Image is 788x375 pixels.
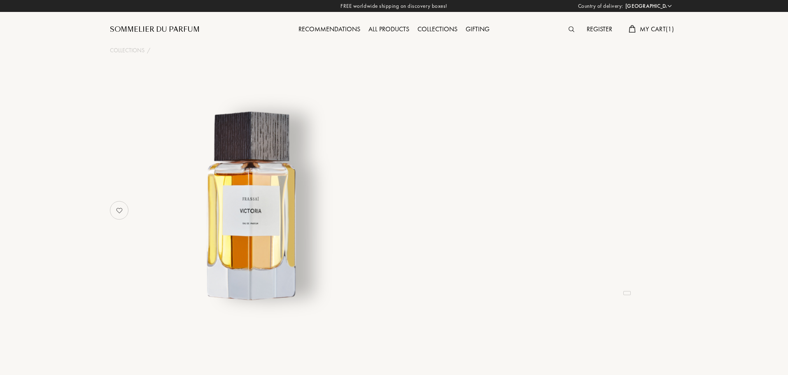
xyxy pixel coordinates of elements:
[578,2,623,10] span: Country of delivery:
[629,25,635,33] img: cart.svg
[147,46,150,55] div: /
[150,105,354,308] img: undefined undefined
[583,25,616,33] a: Register
[462,25,494,33] a: Gifting
[413,25,462,33] a: Collections
[583,24,616,35] div: Register
[413,24,462,35] div: Collections
[640,25,674,33] span: My Cart ( 1 )
[110,25,200,35] a: Sommelier du Parfum
[294,25,364,33] a: Recommendations
[111,202,128,219] img: no_like_p.png
[110,46,145,55] a: Collections
[294,24,364,35] div: Recommendations
[364,24,413,35] div: All products
[569,26,574,32] img: search_icn.svg
[364,25,413,33] a: All products
[462,24,494,35] div: Gifting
